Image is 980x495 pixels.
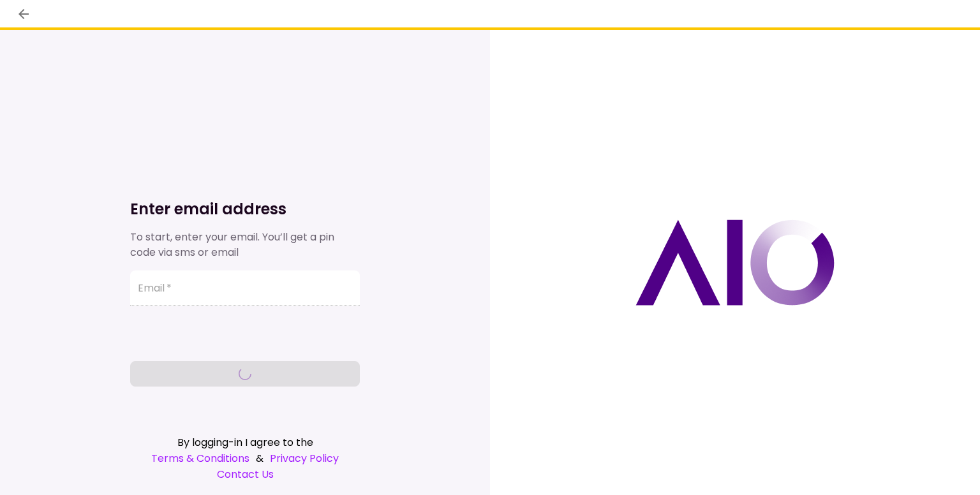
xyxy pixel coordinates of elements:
img: AIO logo [635,219,835,306]
a: Terms & Conditions [151,450,249,466]
div: By logging-in I agree to the [130,434,360,450]
a: Privacy Policy [270,450,339,466]
div: & [130,450,360,466]
div: To start, enter your email. You’ll get a pin code via sms or email [130,230,360,260]
a: Contact Us [130,466,360,482]
button: back [13,3,34,25]
h1: Enter email address [130,199,360,219]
